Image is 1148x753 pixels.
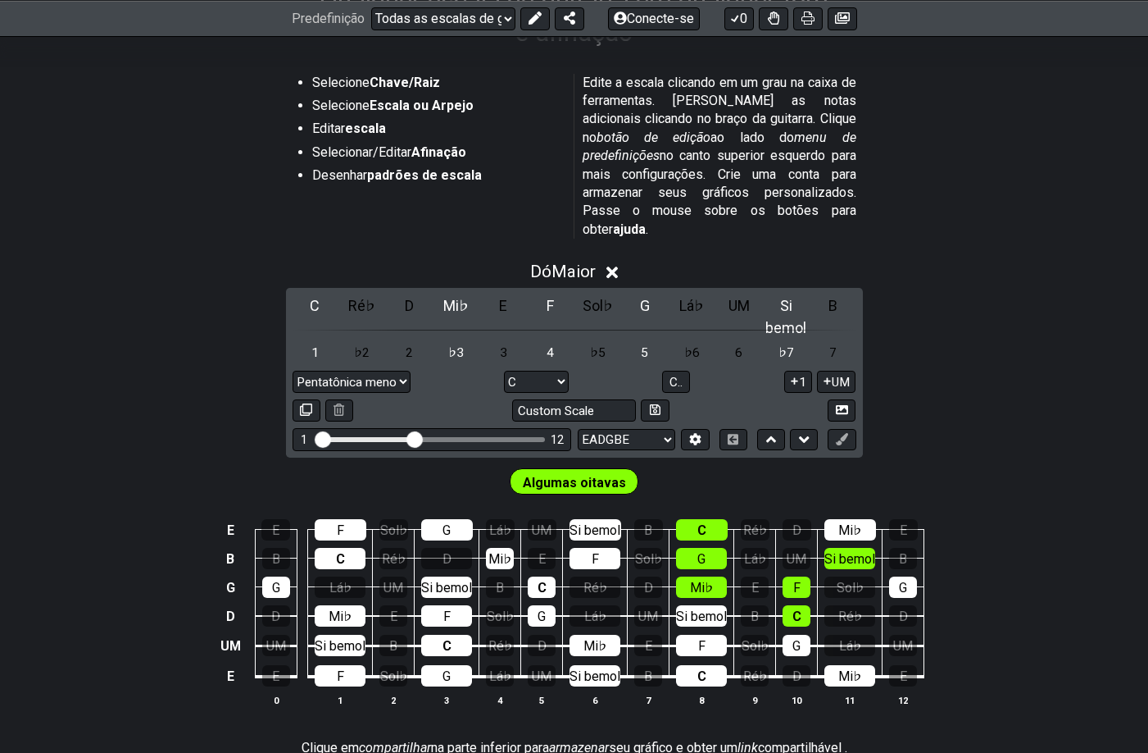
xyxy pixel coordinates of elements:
font: C [442,638,451,654]
font: ao lado do [710,130,794,145]
font: C [697,523,706,538]
font: UM [832,375,850,390]
font: UM [266,638,286,654]
font: Lá♭ [839,638,861,654]
button: 0 [724,7,754,30]
button: Alternar visualização de acordes horizontais [719,429,747,451]
div: alternar grau de escala [810,342,855,364]
font: D [792,523,801,538]
font: E [645,638,652,654]
button: Excluir [325,399,353,422]
select: Escala [293,371,411,393]
font: Sol♭ [487,609,514,624]
div: alternar grau de escala [387,342,432,364]
font: C [697,669,706,684]
font: 6 [735,345,742,360]
font: UM [787,551,806,567]
span: Primeiro habilite o modo de edição completa para editar [523,471,626,495]
select: Afinação [578,429,675,451]
font: E [390,609,397,624]
font: Ré♭ [348,297,375,314]
div: alternar classe de tom [669,294,715,317]
font: B [899,551,907,567]
font: UM [532,523,551,538]
button: Cópia [293,399,320,422]
button: Conecte-se [608,7,700,30]
font: Escala ou Arpejo [370,98,474,113]
font: Si bemol [569,523,620,538]
font: D [899,609,908,624]
font: Ré♭ [583,580,607,596]
font: C.. [669,375,683,390]
div: alternar classe de tom [716,294,761,317]
button: Compartilhar predefinição [555,7,584,30]
font: B [828,297,837,314]
font: Dó [530,262,551,281]
button: Editar predefinição [520,7,550,30]
font: E [272,669,279,684]
font: Maior [551,262,596,281]
font: UM [893,638,913,654]
div: Alcance de trastes visível [293,428,571,450]
div: alternar classe de tom [622,294,667,317]
div: alternar classe de tom [339,294,384,317]
font: Selecione [312,98,370,113]
font: Predefinição [292,11,365,26]
font: Sol♭ [635,551,662,567]
div: alternar grau de escala [575,342,620,364]
font: Mi♭ [690,580,713,596]
font: Algumas oitavas [523,475,626,491]
font: Sol♭ [380,523,407,538]
font: 9 [752,696,757,706]
font: ♭3 [448,345,464,360]
font: UM [532,669,551,684]
div: alternar grau de escala [716,342,761,364]
div: alternar classe de tom [433,294,479,317]
font: Sol♭ [742,638,769,654]
font: 0 [740,11,747,26]
font: Desenhar [312,167,367,183]
font: 4 [497,696,502,706]
font: B [644,523,652,538]
font: Sol♭ [837,580,864,596]
font: Sol♭ [583,297,613,314]
font: E [499,297,507,314]
font: ♭6 [684,345,700,360]
font: Si bemol [824,551,875,567]
select: Predefinição [371,7,515,30]
font: G [442,669,451,684]
font: 4 [547,345,554,360]
div: alternar grau de escala [293,342,338,364]
select: Tônico/Raiz [504,371,569,393]
button: Criar imagem [828,399,855,422]
button: Armazene a escala definida pelo usuário [641,399,669,422]
font: ajuda [613,221,646,237]
font: F [337,523,344,538]
div: alternar classe de tom [810,294,855,317]
font: 2 [406,345,413,360]
font: Sol♭ [380,669,407,684]
font: Afinação [411,144,466,160]
font: 7 [646,696,651,706]
font: Lá♭ [679,297,704,314]
font: G [792,638,801,654]
font: D [271,609,280,624]
font: UM [728,297,750,314]
div: alternar classe de tom [293,294,338,317]
font: Ré♭ [838,609,862,624]
font: 6 [592,696,597,706]
font: botão de edição [597,130,711,145]
font: F [443,609,451,624]
font: E [227,669,234,685]
font: ♭2 [354,345,370,360]
font: B [272,551,280,567]
div: alternar grau de escala [764,342,809,364]
div: alternar classe de tom [575,294,620,317]
font: G [899,580,907,596]
font: C [792,609,801,624]
font: 5 [539,696,544,706]
div: alternar grau de escala [481,342,526,364]
font: 1 [311,345,319,360]
font: 0 [274,696,279,706]
font: B [389,638,397,654]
